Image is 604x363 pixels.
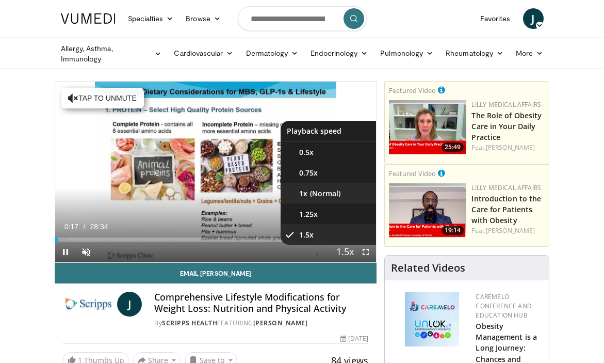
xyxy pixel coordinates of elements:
span: 0:17 [64,223,78,231]
div: By FEATURING [154,319,368,328]
a: Browse [179,8,227,29]
button: Unmute [76,242,96,262]
a: Allergy, Asthma, Immunology [55,43,168,64]
a: [PERSON_NAME] [253,319,308,327]
a: Specialties [122,8,180,29]
a: [PERSON_NAME] [486,226,535,235]
a: J [117,292,142,317]
span: 1.5x [299,230,314,240]
a: Rheumatology [439,43,510,64]
a: Introduction to the Care for Patients with Obesity [471,194,541,225]
img: VuMedi Logo [61,13,116,24]
h4: Related Videos [391,262,465,274]
span: 1.25x [299,209,318,219]
a: More [510,43,549,64]
small: Featured Video [389,169,436,178]
video-js: Video Player [55,82,377,262]
a: J [523,8,544,29]
span: 0.5x [299,147,314,157]
img: e1208b6b-349f-4914-9dd7-f97803bdbf1d.png.150x105_q85_crop-smart_upscale.png [389,100,466,154]
button: Fullscreen [355,242,376,262]
img: acc2e291-ced4-4dd5-b17b-d06994da28f3.png.150x105_q85_crop-smart_upscale.png [389,183,466,238]
small: Featured Video [389,86,436,95]
div: Progress Bar [55,238,377,242]
input: Search topics, interventions [238,6,367,31]
button: Pause [55,242,76,262]
button: Playback Rate [335,242,355,262]
a: Scripps Health [162,319,217,327]
a: 25:49 [389,100,466,154]
a: The Role of Obesity Care in Your Daily Practice [471,111,542,142]
a: Favorites [474,8,517,29]
div: Feat. [471,143,545,152]
a: Cardiovascular [168,43,239,64]
div: [DATE] [340,334,368,343]
img: 45df64a9-a6de-482c-8a90-ada250f7980c.png.150x105_q85_autocrop_double_scale_upscale_version-0.2.jpg [405,292,459,346]
span: / [84,223,86,231]
a: Endocrinology [304,43,374,64]
span: 25:49 [442,143,464,152]
a: Email [PERSON_NAME] [55,263,377,283]
a: Pulmonology [374,43,439,64]
h4: Comprehensive Lifestyle Modifications for Weight Loss: Nutrition and Physical Activity [154,292,368,314]
span: 19:14 [442,226,464,235]
div: Feat. [471,226,545,235]
span: 28:34 [90,223,108,231]
button: Tap to unmute [61,88,144,108]
span: 1x [299,188,307,199]
a: Lilly Medical Affairs [471,183,541,192]
a: Dermatology [240,43,305,64]
img: Scripps Health [63,292,113,317]
a: 19:14 [389,183,466,238]
a: CaReMeLO Conference and Education Hub [476,292,531,320]
a: Lilly Medical Affairs [471,100,541,109]
a: [PERSON_NAME] [486,143,535,152]
span: 0.75x [299,168,318,178]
